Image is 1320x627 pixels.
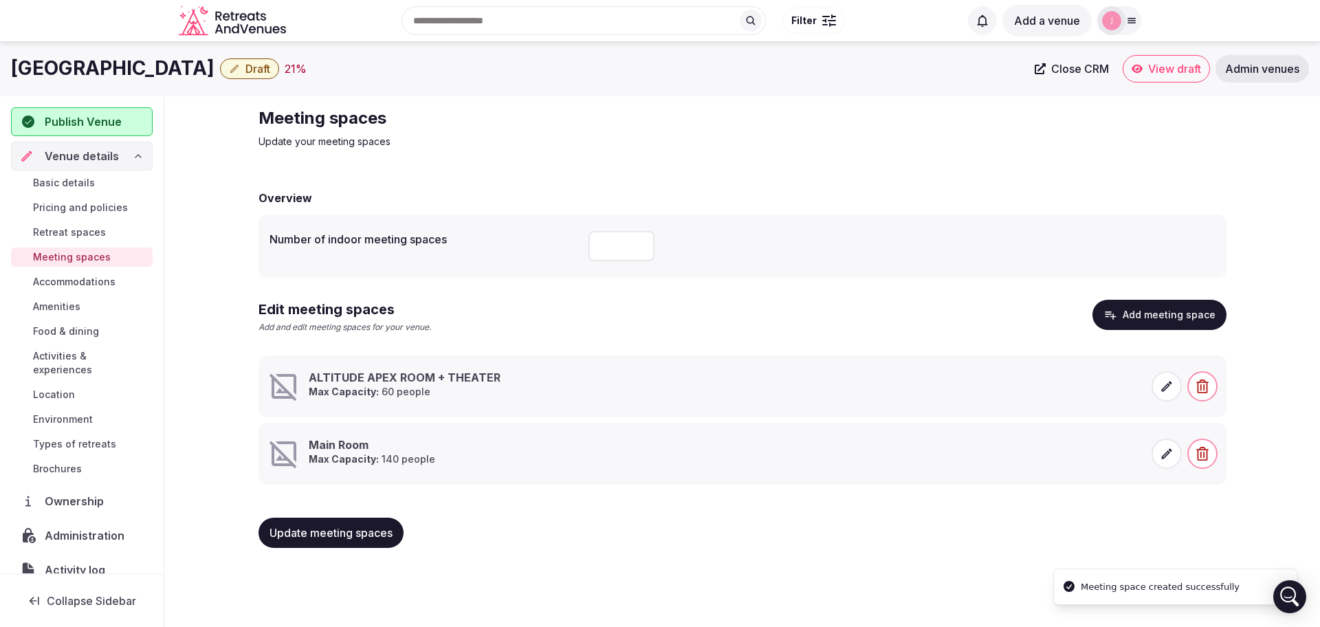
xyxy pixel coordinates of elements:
a: Activities & experiences [11,346,153,379]
a: Close CRM [1026,55,1117,82]
a: Retreat spaces [11,223,153,242]
button: Draft [220,58,279,79]
span: Retreat spaces [33,225,106,239]
h1: [GEOGRAPHIC_DATA] [11,55,214,82]
a: Accommodations [11,272,153,291]
h2: Edit meeting spaces [258,300,431,319]
a: Brochures [11,459,153,478]
p: 140 people [309,452,435,466]
a: Add a venue [1002,14,1092,27]
span: Draft [245,62,270,76]
a: Activity log [11,555,153,584]
span: Administration [45,527,130,544]
strong: Max Capacity: [309,453,379,465]
button: Publish Venue [11,107,153,136]
a: Ownership [11,487,153,516]
button: 21% [285,60,307,77]
div: Open Intercom Messenger [1273,580,1306,613]
button: Collapse Sidebar [11,586,153,616]
span: Ownership [45,493,109,509]
div: 21 % [285,60,307,77]
img: jen-7867 [1102,11,1121,30]
a: Pricing and policies [11,198,153,217]
a: Admin venues [1215,55,1309,82]
span: Pricing and policies [33,201,128,214]
span: Accommodations [33,275,115,289]
span: Update meeting spaces [269,526,393,540]
span: Admin venues [1225,62,1299,76]
span: Meeting spaces [33,250,111,264]
svg: Retreats and Venues company logo [179,5,289,36]
span: Environment [33,412,93,426]
span: Activity log [45,562,111,578]
a: Meeting spaces [11,247,153,267]
button: Filter [782,8,845,34]
span: Basic details [33,176,95,190]
a: View draft [1123,55,1210,82]
span: Publish Venue [45,113,122,130]
a: Amenities [11,297,153,316]
button: Update meeting spaces [258,518,404,548]
p: Add and edit meeting spaces for your venue. [258,322,431,333]
label: Number of indoor meeting spaces [269,234,577,245]
span: Amenities [33,300,80,313]
p: Update your meeting spaces [258,135,720,148]
div: Meeting space created successfully [1081,580,1240,594]
p: 60 people [309,385,500,399]
h2: Overview [258,190,312,206]
a: Environment [11,410,153,429]
a: Types of retreats [11,434,153,454]
span: Close CRM [1051,62,1109,76]
span: View draft [1148,62,1201,76]
span: Filter [791,14,817,27]
span: Brochures [33,462,82,476]
h2: Meeting spaces [258,107,720,129]
a: Food & dining [11,322,153,341]
span: Location [33,388,75,401]
h3: ALTITUDE APEX ROOM + THEATER [309,370,500,385]
a: Basic details [11,173,153,192]
span: Collapse Sidebar [47,594,136,608]
button: Add a venue [1002,5,1092,36]
a: Administration [11,521,153,550]
a: Location [11,385,153,404]
span: Activities & experiences [33,349,147,377]
span: Types of retreats [33,437,116,451]
strong: Max Capacity: [309,386,379,397]
span: Venue details [45,148,119,164]
button: Add meeting space [1092,300,1226,330]
span: Food & dining [33,324,99,338]
a: Visit the homepage [179,5,289,36]
h3: Main Room [309,437,435,452]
